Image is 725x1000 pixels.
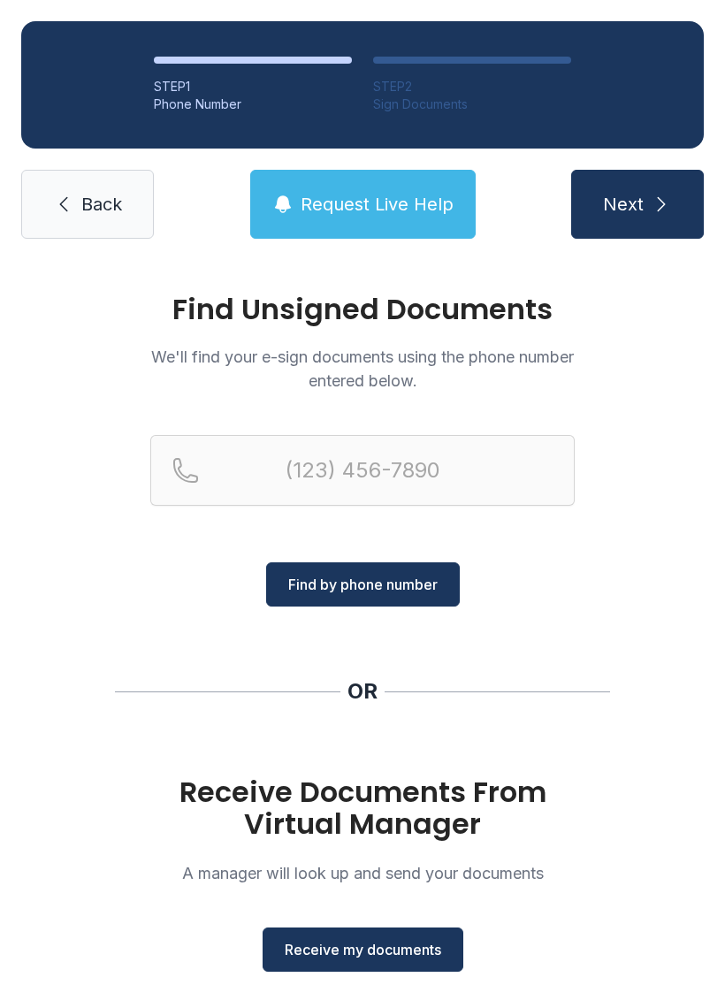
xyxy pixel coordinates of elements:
[81,192,122,217] span: Back
[301,192,454,217] span: Request Live Help
[347,677,378,706] div: OR
[150,435,575,506] input: Reservation phone number
[150,776,575,840] h1: Receive Documents From Virtual Manager
[373,78,571,95] div: STEP 2
[288,574,438,595] span: Find by phone number
[150,295,575,324] h1: Find Unsigned Documents
[150,345,575,393] p: We'll find your e-sign documents using the phone number entered below.
[285,939,441,960] span: Receive my documents
[603,192,644,217] span: Next
[154,78,352,95] div: STEP 1
[154,95,352,113] div: Phone Number
[373,95,571,113] div: Sign Documents
[150,861,575,885] p: A manager will look up and send your documents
